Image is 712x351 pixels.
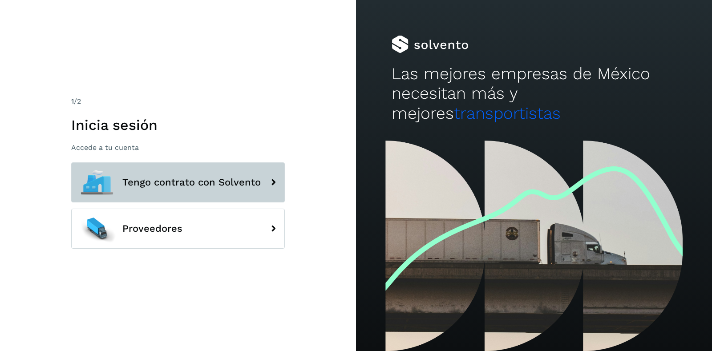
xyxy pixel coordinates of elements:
span: 1 [71,97,74,105]
span: Tengo contrato con Solvento [122,177,261,188]
p: Accede a tu cuenta [71,143,285,152]
span: transportistas [454,104,561,123]
button: Proveedores [71,209,285,249]
h1: Inicia sesión [71,117,285,133]
h2: Las mejores empresas de México necesitan más y mejores [392,64,676,123]
span: Proveedores [122,223,182,234]
button: Tengo contrato con Solvento [71,162,285,202]
div: /2 [71,96,285,107]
